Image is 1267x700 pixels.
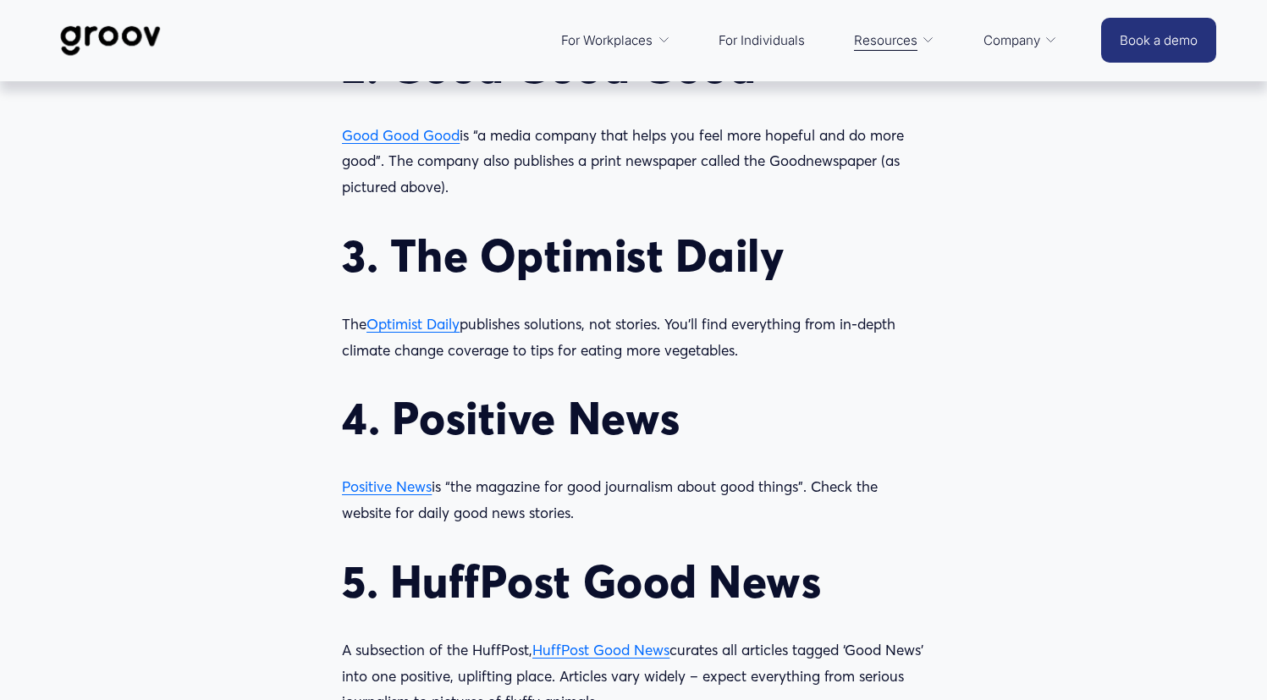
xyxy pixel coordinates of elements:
a: Optimist Daily [366,315,460,333]
h2: 2. Good Good Good [342,41,925,94]
h2: 5. HuffPost Good News [342,555,925,609]
h2: 3. The Optimist Daily [342,229,925,283]
a: Book a demo [1101,18,1216,63]
a: HuffPost Good News [532,641,669,659]
p: is “the magazine for good journalism about good things”. Check the website for daily good news st... [342,474,925,526]
a: Good Good Good [342,126,460,144]
a: Positive News [342,477,432,495]
img: Groov | Workplace Science Platform | Unlock Performance | Drive Results [51,13,170,69]
a: folder dropdown [975,20,1066,60]
a: folder dropdown [553,20,679,60]
a: folder dropdown [846,20,944,60]
span: For Workplaces [561,29,653,52]
p: is “a media company that helps you feel more hopeful and do more good”. The company also publishe... [342,123,925,201]
a: For Individuals [710,20,813,60]
h2: 4. Positive News [342,392,925,445]
span: Company [983,29,1040,52]
span: Resources [854,29,917,52]
p: The publishes solutions, not stories. You’ll find everything from in-depth climate change coverag... [342,311,925,363]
